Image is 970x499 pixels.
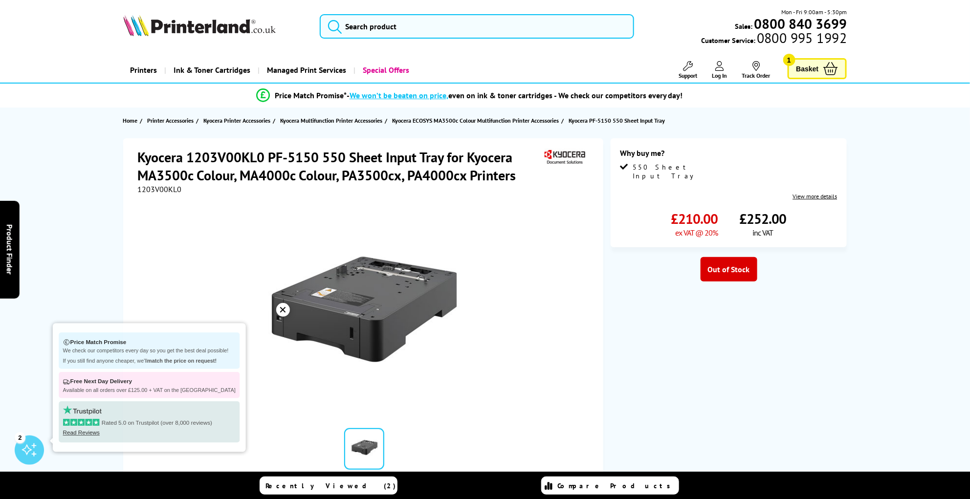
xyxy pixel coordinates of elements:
[679,72,698,79] span: Support
[64,425,108,434] img: stars-5.svg
[557,481,676,490] span: Compare Products
[204,115,273,126] a: Kyocera Printer Accessories
[755,33,847,43] span: 0800 995 1992
[735,22,752,31] span: Sales:
[165,352,248,359] strong: match the price on request!
[712,72,727,79] span: Log In
[788,58,847,79] a: Basket 1
[712,61,727,79] a: Log In
[633,163,727,180] span: 550 Sheet Input Tray
[268,214,460,405] img: Kyocera 1203V00KL0 PF-5150 550 Sheet Input Tray
[281,115,383,126] span: Kyocera Multifunction Printer Accessories
[675,228,718,238] span: ex VAT @ 20%
[542,148,587,166] img: Kyocera
[123,15,308,38] a: Printerland Logo
[281,115,385,126] a: Kyocera Multifunction Printer Accessories
[64,438,108,446] a: Read Reviews
[783,54,795,66] span: 1
[275,90,347,100] span: Price Match Promise*
[276,303,290,317] div: ✕
[393,115,559,126] span: Kyocera ECOSYS MA3500c Colour Multifunction Printer Accessories
[123,115,138,126] span: Home
[64,409,110,420] img: trustpilot rating
[320,14,634,39] input: Search product
[15,432,25,443] div: 2
[64,374,271,387] p: Free Next Day Delivery
[679,61,698,79] a: Support
[350,90,448,100] span: We won’t be beaten on price,
[701,33,847,45] span: Customer Service:
[793,193,837,200] a: View more details
[266,481,397,490] span: Recently Viewed (2)
[701,257,757,282] div: Out of Stock
[148,115,197,126] a: Printer Accessories
[123,115,140,126] a: Home
[754,15,847,33] b: 0800 840 3699
[752,19,847,28] a: 0800 840 3699
[64,352,271,360] p: If you still find anyone cheaper, we'll
[5,224,15,275] span: Product Finder
[796,62,819,75] span: Basket
[64,387,271,395] p: Available on all orders over £125.00 + VAT on the [GEOGRAPHIC_DATA]
[781,7,847,17] span: Mon - Fri 9:00am - 5:30pm
[138,148,542,184] h1: Kyocera 1203V00KL0 PF-5150 550 Sheet Input Tray for Kyocera MA3500c Colour, MA4000c Colour, PA350...
[174,58,251,83] span: Ink & Toner Cartridges
[260,477,397,495] a: Recently Viewed (2)
[64,326,271,340] p: Price Match Promise
[258,58,354,83] a: Managed Print Services
[671,210,718,228] span: £210.00
[123,15,276,36] img: Printerland Logo
[165,58,258,83] a: Ink & Toner Cartridges
[541,477,679,495] a: Compare Products
[569,115,668,126] a: Kyocera PF-5150 550 Sheet Input Tray
[64,340,271,348] p: We check our competitors every day so you get the best deal possible!
[99,87,840,104] li: modal_Promise
[148,115,194,126] span: Printer Accessories
[740,210,787,228] span: £252.00
[569,115,665,126] span: Kyocera PF-5150 550 Sheet Input Tray
[620,148,838,163] div: Why buy me?
[347,90,683,100] div: - even on ink & toner cartridges - We check our competitors every day!
[393,115,562,126] a: Kyocera ECOSYS MA3500c Colour Multifunction Printer Accessories
[123,58,165,83] a: Printers
[204,115,271,126] span: Kyocera Printer Accessories
[138,184,182,194] span: 1203V00KL0
[64,425,271,434] p: Rated 5.0 on Trustpilot (over 8,000 reviews)
[742,61,771,79] a: Track Order
[354,58,417,83] a: Special Offers
[753,228,773,238] span: inc VAT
